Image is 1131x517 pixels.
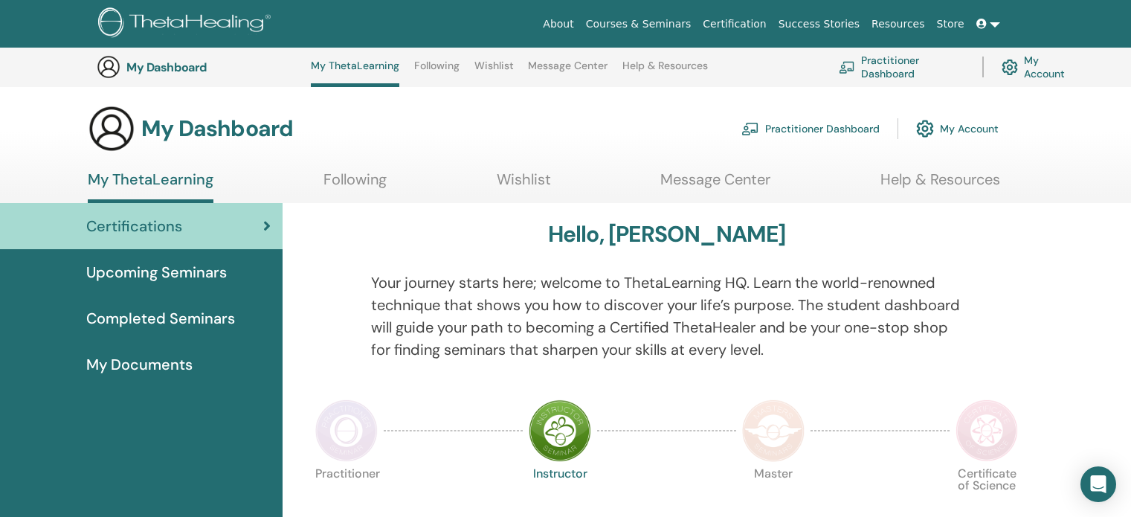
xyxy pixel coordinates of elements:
[741,122,759,135] img: chalkboard-teacher.svg
[315,399,378,462] img: Practitioner
[880,170,1000,199] a: Help & Resources
[773,10,866,38] a: Success Stories
[697,10,772,38] a: Certification
[916,116,934,141] img: cog.svg
[537,10,579,38] a: About
[741,112,880,145] a: Practitioner Dashboard
[622,60,708,83] a: Help & Resources
[98,7,276,41] img: logo.png
[97,55,120,79] img: generic-user-icon.jpg
[956,399,1018,462] img: Certificate of Science
[323,170,387,199] a: Following
[126,60,275,74] h3: My Dashboard
[497,170,551,199] a: Wishlist
[580,10,697,38] a: Courses & Seminars
[86,353,193,376] span: My Documents
[1002,56,1018,79] img: cog.svg
[931,10,970,38] a: Store
[839,51,964,83] a: Practitioner Dashboard
[474,60,514,83] a: Wishlist
[311,60,399,87] a: My ThetaLearning
[86,261,227,283] span: Upcoming Seminars
[1002,51,1077,83] a: My Account
[1080,466,1116,502] div: Open Intercom Messenger
[660,170,770,199] a: Message Center
[371,272,963,361] p: Your journey starts here; welcome to ThetaLearning HQ. Learn the world-renowned technique that sh...
[86,215,182,237] span: Certifications
[141,115,293,142] h3: My Dashboard
[528,60,608,83] a: Message Center
[742,399,805,462] img: Master
[839,61,855,73] img: chalkboard-teacher.svg
[86,307,235,330] span: Completed Seminars
[529,399,591,462] img: Instructor
[88,105,135,152] img: generic-user-icon.jpg
[414,60,460,83] a: Following
[548,221,786,248] h3: Hello, [PERSON_NAME]
[88,170,213,203] a: My ThetaLearning
[916,112,999,145] a: My Account
[866,10,931,38] a: Resources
